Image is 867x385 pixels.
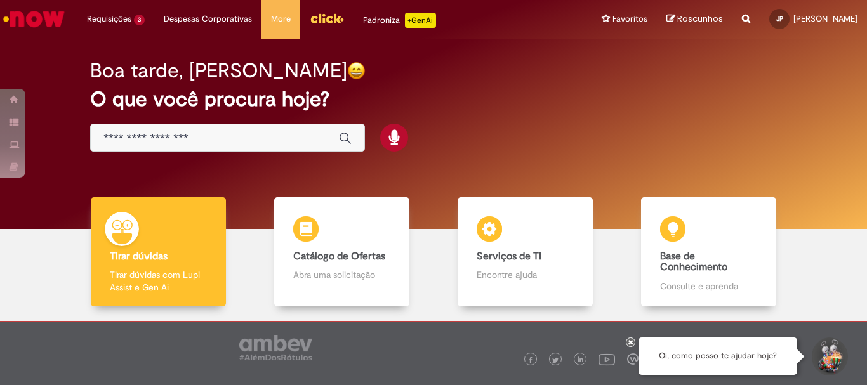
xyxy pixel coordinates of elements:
p: Encontre ajuda [477,268,573,281]
span: JP [776,15,783,23]
div: Padroniza [363,13,436,28]
img: logo_footer_ambev_rotulo_gray.png [239,335,312,360]
span: [PERSON_NAME] [793,13,857,24]
a: Base de Conhecimento Consulte e aprenda [617,197,800,307]
p: Consulte e aprenda [660,280,757,292]
b: Tirar dúvidas [110,250,168,263]
h2: O que você procura hoje? [90,88,777,110]
span: Despesas Corporativas [164,13,252,25]
p: Tirar dúvidas com Lupi Assist e Gen Ai [110,268,206,294]
img: logo_footer_youtube.png [599,351,615,367]
a: Tirar dúvidas Tirar dúvidas com Lupi Assist e Gen Ai [67,197,250,307]
p: +GenAi [405,13,436,28]
span: Requisições [87,13,131,25]
b: Base de Conhecimento [660,250,727,274]
img: click_logo_yellow_360x200.png [310,9,344,28]
a: Catálogo de Ofertas Abra uma solicitação [250,197,433,307]
span: 3 [134,15,145,25]
span: Rascunhos [677,13,723,25]
img: happy-face.png [347,62,366,80]
span: More [271,13,291,25]
img: logo_footer_workplace.png [627,353,639,365]
img: logo_footer_twitter.png [552,357,559,363]
b: Catálogo de Ofertas [293,250,385,263]
a: Serviços de TI Encontre ajuda [433,197,617,307]
img: logo_footer_linkedin.png [578,356,584,364]
img: ServiceNow [1,6,67,32]
a: Rascunhos [666,13,723,25]
b: Serviços de TI [477,250,541,263]
img: logo_footer_facebook.png [527,357,534,363]
button: Iniciar Conversa de Suporte [810,337,848,375]
p: Abra uma solicitação [293,268,390,281]
span: Favoritos [612,13,647,25]
div: Oi, como posso te ajudar hoje? [639,337,797,375]
h2: Boa tarde, [PERSON_NAME] [90,60,347,82]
